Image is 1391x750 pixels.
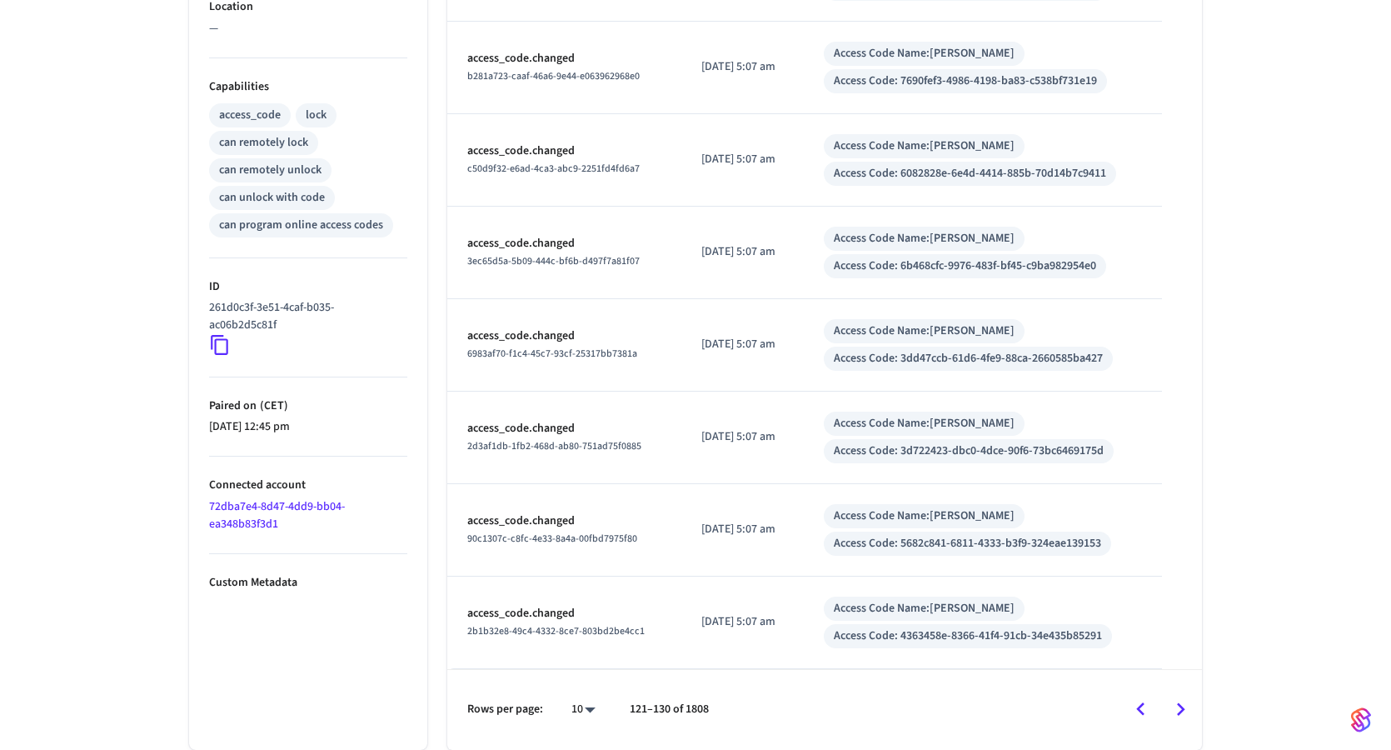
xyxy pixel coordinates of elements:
span: 6983af70-f1c4-45c7-93cf-25317bb7381a [467,347,637,361]
div: access_code [219,107,281,124]
div: can remotely lock [219,134,308,152]
img: SeamLogoGradient.69752ec5.svg [1351,707,1371,733]
div: Access Code Name: [PERSON_NAME] [834,322,1015,340]
p: Connected account [209,477,407,494]
p: [DATE] 5:07 am [701,521,784,538]
span: 3ec65d5a-5b09-444c-bf6b-d497f7a81f07 [467,254,640,268]
div: Access Code Name: [PERSON_NAME] [834,137,1015,155]
p: access_code.changed [467,512,661,530]
p: [DATE] 5:07 am [701,428,784,446]
p: [DATE] 5:07 am [701,336,784,353]
div: Access Code: 4363458e-8366-41f4-91cb-34e435b85291 [834,627,1102,645]
div: lock [306,107,327,124]
p: access_code.changed [467,142,661,160]
div: Access Code Name: [PERSON_NAME] [834,600,1015,617]
p: [DATE] 12:45 pm [209,418,407,436]
p: [DATE] 5:07 am [701,243,784,261]
p: [DATE] 5:07 am [701,613,784,631]
div: Access Code: 5682c841-6811-4333-b3f9-324eae139153 [834,535,1101,552]
a: 72dba7e4-8d47-4dd9-bb04-ea348b83f3d1 [209,498,345,532]
span: b281a723-caaf-46a6-9e44-e063962968e0 [467,69,640,83]
p: access_code.changed [467,420,661,437]
div: 10 [563,697,603,722]
p: access_code.changed [467,605,661,622]
div: Access Code Name: [PERSON_NAME] [834,230,1015,247]
p: [DATE] 5:07 am [701,58,784,76]
span: c50d9f32-e6ad-4ca3-abc9-2251fd4fd6a7 [467,162,640,176]
p: access_code.changed [467,50,661,67]
p: 261d0c3f-3e51-4caf-b035-ac06b2d5c81f [209,299,401,334]
div: Access Code Name: [PERSON_NAME] [834,415,1015,432]
div: Access Code: 3dd47ccb-61d6-4fe9-88ca-2660585ba427 [834,350,1103,367]
div: Access Code: 6b468cfc-9976-483f-bf45-c9ba982954e0 [834,257,1096,275]
p: — [209,20,407,37]
span: 2b1b32e8-49c4-4332-8ce7-803bd2be4cc1 [467,624,645,638]
div: Access Code: 6082828e-6e4d-4414-885b-70d14b7c9411 [834,165,1106,182]
p: access_code.changed [467,235,661,252]
div: can program online access codes [219,217,383,234]
p: ID [209,278,407,296]
div: can remotely unlock [219,162,322,179]
div: Access Code Name: [PERSON_NAME] [834,45,1015,62]
button: Go to previous page [1121,690,1160,729]
p: 121–130 of 1808 [630,701,709,718]
p: Custom Metadata [209,574,407,592]
div: Access Code: 3d722423-dbc0-4dce-90f6-73bc6469175d [834,442,1104,460]
p: [DATE] 5:07 am [701,151,784,168]
p: access_code.changed [467,327,661,345]
p: Paired on [209,397,407,415]
div: Access Code: 7690fef3-4986-4198-ba83-c538bf731e19 [834,72,1097,90]
span: ( CET ) [257,397,288,414]
button: Go to next page [1161,690,1200,729]
span: 2d3af1db-1fb2-468d-ab80-751ad75f0885 [467,439,641,453]
span: 90c1307c-c8fc-4e33-8a4a-00fbd7975f80 [467,532,637,546]
div: can unlock with code [219,189,325,207]
p: Rows per page: [467,701,543,718]
p: Capabilities [209,78,407,96]
div: Access Code Name: [PERSON_NAME] [834,507,1015,525]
